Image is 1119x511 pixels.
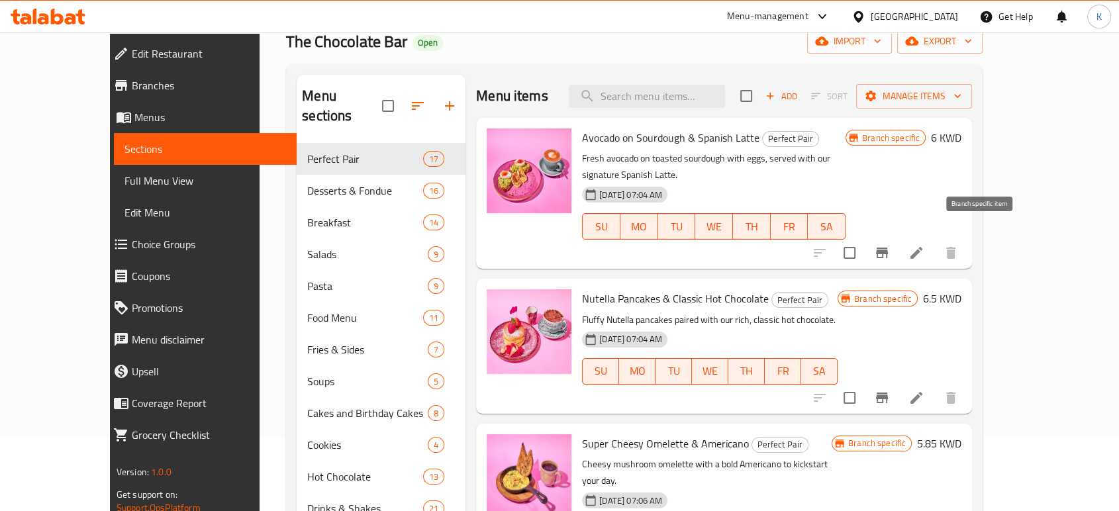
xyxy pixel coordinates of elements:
[424,312,444,324] span: 11
[582,434,749,453] span: Super Cheesy Omelette & Americano
[374,92,402,120] span: Select all sections
[588,217,615,236] span: SU
[657,213,695,240] button: TU
[908,33,972,50] span: export
[428,246,444,262] div: items
[428,373,444,389] div: items
[871,9,958,24] div: [GEOGRAPHIC_DATA]
[772,293,828,308] span: Perfect Pair
[770,361,796,381] span: FR
[423,469,444,485] div: items
[428,278,444,294] div: items
[843,437,911,449] span: Branch specific
[297,429,465,461] div: Cookies4
[695,213,733,240] button: WE
[594,333,667,346] span: [DATE] 07:04 AM
[801,358,838,385] button: SA
[307,151,423,167] span: Perfect Pair
[132,77,286,93] span: Branches
[423,151,444,167] div: items
[701,217,728,236] span: WE
[738,217,765,236] span: TH
[428,248,444,261] span: 9
[103,38,297,70] a: Edit Restaurant
[582,358,619,385] button: SU
[594,494,667,507] span: [DATE] 07:06 AM
[836,239,863,267] span: Select to update
[849,293,917,305] span: Branch specific
[132,46,286,62] span: Edit Restaurant
[428,375,444,388] span: 5
[428,407,444,420] span: 8
[307,310,423,326] div: Food Menu
[132,427,286,443] span: Grocery Checklist
[302,86,382,126] h2: Menu sections
[582,150,846,183] p: Fresh avocado on toasted sourdough with eggs, served with our signature Spanish Latte.
[663,217,690,236] span: TU
[132,300,286,316] span: Promotions
[857,132,925,144] span: Branch specific
[763,131,818,146] span: Perfect Pair
[297,270,465,302] div: Pasta9
[569,85,725,108] input: search
[117,463,149,481] span: Version:
[765,358,801,385] button: FR
[423,214,444,230] div: items
[428,405,444,421] div: items
[114,165,297,197] a: Full Menu View
[297,238,465,270] div: Salads9
[582,456,832,489] p: Cheesy mushroom omelette with a bold Americano to kickstart your day.
[103,228,297,260] a: Choice Groups
[813,217,840,236] span: SA
[935,237,967,269] button: delete
[588,361,614,381] span: SU
[728,358,765,385] button: TH
[402,90,434,122] span: Sort sections
[434,90,465,122] button: Add section
[423,183,444,199] div: items
[307,246,428,262] span: Salads
[771,213,808,240] button: FR
[620,213,658,240] button: MO
[697,361,723,381] span: WE
[487,289,571,374] img: Nutella Pancakes & Classic Hot Chocolate
[124,141,286,157] span: Sections
[727,9,808,24] div: Menu-management
[132,395,286,411] span: Coverage Report
[428,439,444,451] span: 4
[661,361,687,381] span: TU
[307,214,423,230] div: Breakfast
[103,324,297,355] a: Menu disclaimer
[297,397,465,429] div: Cakes and Birthday Cakes8
[124,173,286,189] span: Full Menu View
[307,183,423,199] span: Desserts & Fondue
[923,289,961,308] h6: 6.5 KWD
[594,189,667,201] span: [DATE] 07:04 AM
[763,89,799,104] span: Add
[297,365,465,397] div: Soups5
[307,342,428,357] span: Fries & Sides
[117,486,177,503] span: Get support on:
[771,292,828,308] div: Perfect Pair
[132,268,286,284] span: Coupons
[297,143,465,175] div: Perfect Pair17
[103,387,297,419] a: Coverage Report
[307,469,423,485] div: Hot Chocolate
[307,405,428,421] span: Cakes and Birthday Cakes
[286,26,407,56] span: The Chocolate Bar
[413,37,443,48] span: Open
[151,463,171,481] span: 1.0.0
[134,109,286,125] span: Menus
[760,86,803,107] span: Add item
[307,437,428,453] span: Cookies
[476,86,548,106] h2: Menu items
[428,280,444,293] span: 9
[424,471,444,483] span: 13
[1096,9,1102,24] span: K
[297,175,465,207] div: Desserts & Fondue16
[897,29,983,54] button: export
